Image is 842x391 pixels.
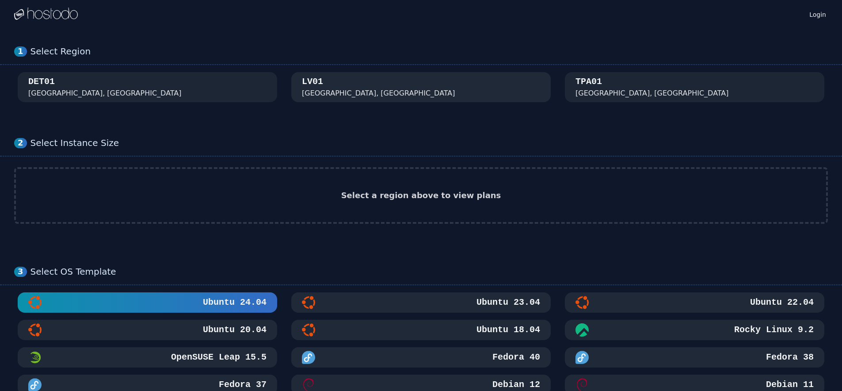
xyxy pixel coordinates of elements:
[341,189,501,202] h2: Select a region above to view plans
[575,323,589,337] img: Rocky Linux 9.2
[302,88,455,99] div: [GEOGRAPHIC_DATA], [GEOGRAPHIC_DATA]
[28,351,42,364] img: OpenSUSE Leap 15.5 Minimal
[575,76,602,88] div: TPA01
[18,347,277,368] button: OpenSUSE Leap 15.5 MinimalOpenSUSE Leap 15.5
[565,347,824,368] button: Fedora 38Fedora 38
[291,347,551,368] button: Fedora 40Fedora 40
[575,88,729,99] div: [GEOGRAPHIC_DATA], [GEOGRAPHIC_DATA]
[475,296,540,309] h3: Ubuntu 23.04
[18,72,277,102] button: DET01 [GEOGRAPHIC_DATA], [GEOGRAPHIC_DATA]
[302,351,315,364] img: Fedora 40
[491,351,540,364] h3: Fedora 40
[732,324,814,336] h3: Rocky Linux 9.2
[14,8,78,21] img: Logo
[302,76,323,88] div: LV01
[475,324,540,336] h3: Ubuntu 18.04
[14,267,27,277] div: 3
[28,88,182,99] div: [GEOGRAPHIC_DATA], [GEOGRAPHIC_DATA]
[748,296,814,309] h3: Ubuntu 22.04
[30,46,828,57] div: Select Region
[201,296,267,309] h3: Ubuntu 24.04
[291,320,551,340] button: Ubuntu 18.04Ubuntu 18.04
[291,72,551,102] button: LV01 [GEOGRAPHIC_DATA], [GEOGRAPHIC_DATA]
[302,296,315,309] img: Ubuntu 23.04
[575,351,589,364] img: Fedora 38
[808,8,828,19] a: Login
[291,292,551,313] button: Ubuntu 23.04Ubuntu 23.04
[30,266,828,277] div: Select OS Template
[18,292,277,313] button: Ubuntu 24.04Ubuntu 24.04
[764,379,814,391] h3: Debian 11
[28,323,42,337] img: Ubuntu 20.04
[565,292,824,313] button: Ubuntu 22.04Ubuntu 22.04
[217,379,267,391] h3: Fedora 37
[302,323,315,337] img: Ubuntu 18.04
[575,296,589,309] img: Ubuntu 22.04
[28,76,55,88] div: DET01
[764,351,814,364] h3: Fedora 38
[14,46,27,57] div: 1
[28,296,42,309] img: Ubuntu 24.04
[565,320,824,340] button: Rocky Linux 9.2Rocky Linux 9.2
[14,138,27,148] div: 2
[565,72,824,102] button: TPA01 [GEOGRAPHIC_DATA], [GEOGRAPHIC_DATA]
[169,351,267,364] h3: OpenSUSE Leap 15.5
[201,324,267,336] h3: Ubuntu 20.04
[18,320,277,340] button: Ubuntu 20.04Ubuntu 20.04
[491,379,540,391] h3: Debian 12
[30,138,828,149] div: Select Instance Size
